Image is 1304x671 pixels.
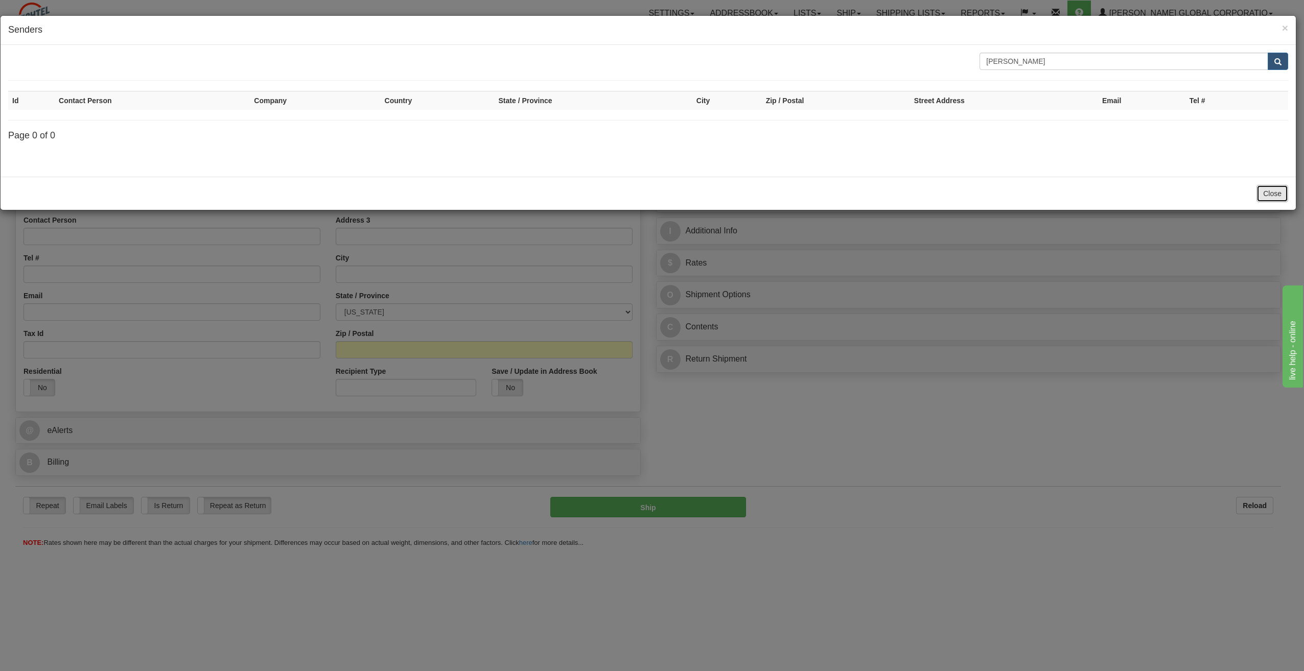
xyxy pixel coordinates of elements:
button: Close [1282,22,1288,33]
th: Tel # [1185,91,1262,110]
span: × [1282,22,1288,34]
input: Search Text [980,53,1268,70]
iframe: chat widget [1280,283,1303,388]
div: live help - online [8,6,95,18]
th: City [692,91,762,110]
h4: Senders [8,23,1288,37]
button: Close [1256,185,1288,202]
th: Contact Person [55,91,250,110]
th: Country [381,91,495,110]
th: Street Address [910,91,1098,110]
th: Zip / Postal [762,91,910,110]
h4: Page 0 of 0 [8,131,1288,141]
th: Email [1098,91,1185,110]
th: Id [8,91,55,110]
th: State / Province [495,91,692,110]
th: Company [250,91,380,110]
